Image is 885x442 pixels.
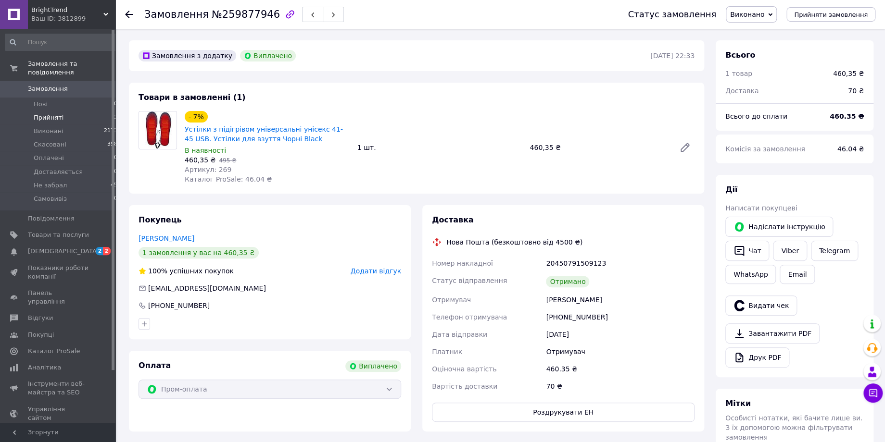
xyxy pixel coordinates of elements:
div: - 7% [185,111,208,123]
span: Оплата [139,361,171,370]
span: Всього до сплати [725,112,787,120]
span: [EMAIL_ADDRESS][DOMAIN_NAME] [148,284,266,292]
button: Чат з покупцем [863,383,883,403]
span: Замовлення [28,85,68,93]
span: Аналітика [28,363,61,372]
span: Показники роботи компанії [28,264,89,281]
button: Видати чек [725,295,797,316]
span: 460,35 ₴ [185,156,215,164]
img: Устілки з підігрівом універсальні унісекс 41-45 USB. Устілки для взуття Чорні Black [139,111,177,149]
span: №259877946 [212,9,280,20]
div: Виплачено [240,50,296,61]
span: Нові [34,100,48,109]
span: Вартість доставки [432,382,497,390]
div: 1 замовлення у вас на 460,35 ₴ [139,247,259,258]
span: 46.04 ₴ [837,145,864,153]
div: Виплачено [345,360,401,372]
span: Самовивіз [34,195,67,203]
span: Написати покупцеві [725,204,797,212]
div: 460,35 ₴ [526,141,671,154]
span: BrightTrend [31,6,103,14]
span: 2171 [104,127,117,135]
button: Роздрукувати ЕН [432,403,695,422]
div: Статус замовлення [628,10,716,19]
span: Каталог ProSale [28,347,80,356]
span: Скасовані [34,140,66,149]
b: 460.35 ₴ [830,112,864,120]
span: Мітки [725,399,751,408]
div: 460,35 ₴ [833,69,864,78]
div: [PERSON_NAME] [544,291,696,308]
button: Email [780,265,815,284]
div: [PHONE_NUMBER] [147,301,211,310]
span: Прийняті [34,113,63,122]
div: успішних покупок [139,266,234,276]
span: Управління сайтом [28,405,89,422]
span: Артикул: 269 [185,166,231,173]
span: Товари в замовленні (1) [139,93,246,102]
span: Виконані [34,127,63,135]
span: Оплачені [34,154,64,162]
span: Оціночна вартість [432,365,496,373]
span: Замовлення та повідомлення [28,60,115,77]
a: Устілки з підігрівом універсальні унісекс 41-45 USB. Устілки для взуття Чорні Black [185,125,343,143]
time: [DATE] 22:33 [650,52,695,60]
span: Не забрал [34,181,67,190]
div: Повернутися назад [125,10,133,19]
span: 100% [148,267,167,275]
span: Статус відправлення [432,277,507,284]
span: Телефон отримувача [432,313,507,321]
div: 70 ₴ [544,378,696,395]
span: Товари та послуги [28,231,89,239]
a: Друк PDF [725,347,789,368]
span: Комісія за замовлення [725,145,805,153]
span: Додати відгук [351,267,401,275]
span: Дії [725,185,737,194]
span: 358 [107,140,117,149]
span: 2 [96,247,103,255]
a: WhatsApp [725,265,776,284]
span: Платник [432,348,462,356]
span: 1 товар [725,70,752,77]
span: Замовлення [144,9,209,20]
span: Всього [725,50,755,60]
span: 495 ₴ [219,157,236,164]
span: Повідомлення [28,214,75,223]
div: 70 ₴ [842,80,870,101]
span: Доставка [432,215,474,224]
span: 45 [111,181,117,190]
span: Доставляється [34,168,83,176]
div: Ваш ID: 3812899 [31,14,115,23]
span: Отримувач [432,296,471,304]
span: Каталог ProSale: 46.04 ₴ [185,175,272,183]
div: Отримано [546,276,589,287]
a: Редагувати [675,138,695,157]
span: Номер накладної [432,259,493,267]
input: Пошук [5,34,118,51]
span: Доставка [725,87,759,95]
span: [DEMOGRAPHIC_DATA] [28,247,99,256]
span: Відгуки [28,314,53,322]
span: Покупці [28,331,54,339]
span: В наявності [185,147,226,154]
span: 2 [103,247,111,255]
button: Чат [725,241,769,261]
div: Нова Пошта (безкоштовно від 4500 ₴) [444,237,585,247]
div: [PHONE_NUMBER] [544,308,696,326]
span: Прийняти замовлення [794,11,868,18]
div: Отримувач [544,343,696,360]
div: Замовлення з додатку [139,50,236,61]
div: 460.35 ₴ [544,360,696,378]
button: Надіслати інструкцію [725,217,833,237]
button: Прийняти замовлення [786,7,875,22]
span: Особисті нотатки, які бачите лише ви. З їх допомогою можна фільтрувати замовлення [725,414,862,441]
a: Viber [773,241,807,261]
div: 20450791509123 [544,255,696,272]
a: [PERSON_NAME] [139,234,194,242]
span: Інструменти веб-майстра та SEO [28,380,89,397]
span: Панель управління [28,289,89,306]
span: Дата відправки [432,331,487,338]
div: [DATE] [544,326,696,343]
a: Завантажити PDF [725,323,820,344]
span: Виконано [730,11,764,18]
